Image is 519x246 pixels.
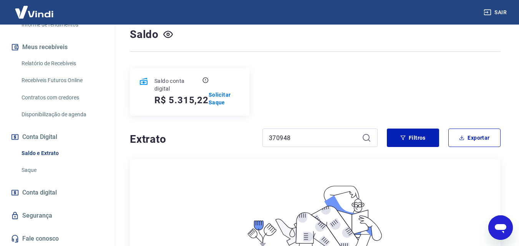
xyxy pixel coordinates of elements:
iframe: Botão para abrir a janela de mensagens [488,215,513,240]
img: Vindi [9,0,59,24]
a: Recebíveis Futuros Online [18,73,106,88]
button: Meus recebíveis [9,39,106,56]
button: Sair [482,5,510,20]
input: Busque pelo número do pedido [269,132,359,144]
a: Relatório de Recebíveis [18,56,106,71]
h4: Extrato [130,132,253,147]
button: Filtros [387,129,439,147]
a: Contratos com credores [18,90,106,106]
a: Disponibilização de agenda [18,107,106,122]
h4: Saldo [130,27,159,42]
a: Solicitar Saque [209,91,240,106]
span: Conta digital [22,187,57,198]
a: Conta digital [9,184,106,201]
a: Segurança [9,207,106,224]
a: Informe de rendimentos [18,17,106,33]
a: Saque [18,162,106,178]
p: Saldo conta digital [154,77,201,92]
button: Conta Digital [9,129,106,145]
button: Exportar [448,129,501,147]
a: Saldo e Extrato [18,145,106,161]
h5: R$ 5.315,22 [154,94,209,106]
